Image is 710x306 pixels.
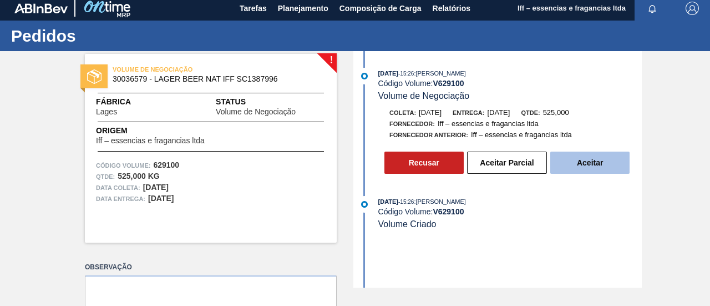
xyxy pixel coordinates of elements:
span: Composição de Carga [339,2,422,15]
span: Data coleta: [96,182,140,193]
strong: [DATE] [143,183,169,192]
strong: V 629100 [433,79,464,88]
span: : [PERSON_NAME] [414,198,466,205]
span: Status [216,96,326,108]
strong: 525,000 KG [118,172,160,180]
span: Coleta: [389,109,416,116]
label: Observação [85,259,337,275]
img: Logout [686,2,699,15]
div: Código Volume: [378,207,642,216]
span: - 15:26 [398,71,414,77]
span: Origem [96,125,236,137]
span: Lages [96,108,117,116]
button: Aceitar [550,152,630,174]
span: Entrega: [453,109,484,116]
img: TNhmsLtSVTkK8tSr43FrP2fwEKptu5GPRR3wAAAABJRU5ErkJggg== [14,3,68,13]
span: Volume de Negociação [378,91,470,101]
span: [DATE] [378,70,398,77]
span: Fornecedor Anterior: [389,132,468,138]
button: Aceitar Parcial [467,152,547,174]
img: status [87,69,102,84]
button: Recusar [384,152,464,174]
span: Tarefas [240,2,267,15]
strong: [DATE] [148,194,174,203]
span: Relatórios [433,2,470,15]
span: 525,000 [543,108,569,117]
span: Planejamento [278,2,328,15]
span: Qtde : [96,171,115,182]
span: 30036579 - LAGER BEER NAT IFF SC1387996 [113,75,314,83]
span: [DATE] [419,108,442,117]
div: Código Volume: [378,79,642,88]
span: Código Volume: [96,160,150,171]
h1: Pedidos [11,29,208,42]
span: Data entrega: [96,193,145,204]
span: Iff – essencias e fragancias ltda [96,137,205,145]
strong: V 629100 [433,207,464,216]
img: atual [361,73,368,79]
span: Iff – essencias e fragancias ltda [471,131,572,139]
img: atual [361,201,368,208]
strong: 629100 [153,160,179,169]
button: Notificações [635,1,670,16]
span: [DATE] [487,108,510,117]
span: Volume de Negociação [216,108,296,116]
span: Volume Criado [378,219,437,229]
span: Fábrica [96,96,152,108]
span: Iff – essencias e fragancias ltda [438,119,539,128]
span: VOLUME DE NEGOCIAÇÃO [113,64,268,75]
span: [DATE] [378,198,398,205]
span: : [PERSON_NAME] [414,70,466,77]
span: - 15:26 [398,199,414,205]
span: Qtde: [521,109,540,116]
span: Fornecedor: [389,121,435,127]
